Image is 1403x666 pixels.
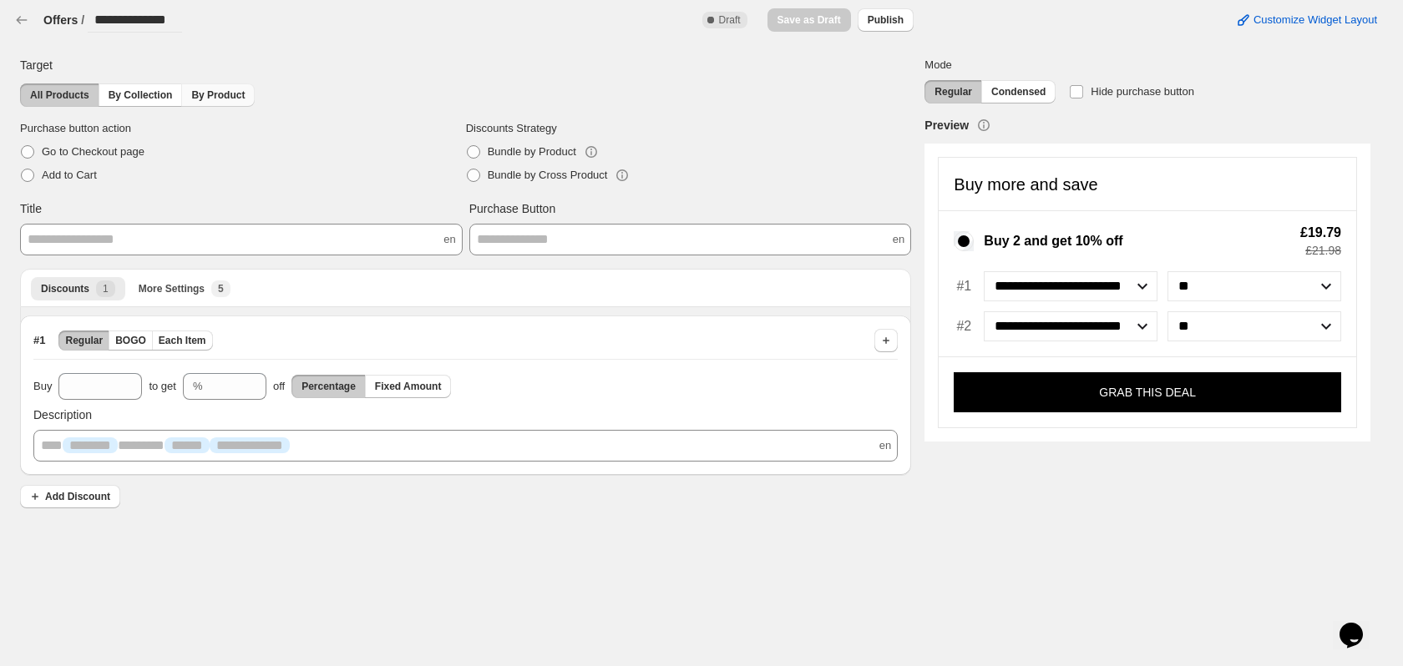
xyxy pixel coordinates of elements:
[273,378,285,395] span: off
[469,200,556,217] span: Purchase Button
[719,13,741,27] span: Draft
[103,282,109,295] span: 1
[139,282,205,295] span: More Settings
[1300,245,1341,256] span: £21.98
[934,85,972,98] span: Regular
[991,85,1046,98] span: Condensed
[99,83,183,107] button: By Collection
[466,120,912,137] span: Discounts Strategy
[443,231,455,248] span: en
[41,282,89,295] span: Discounts
[301,380,356,393] span: Percentage
[42,145,144,158] span: Go to Checkout page
[20,120,466,137] span: Purchase button action
[193,378,203,395] div: %
[488,145,576,158] span: Bundle by Product
[879,437,891,454] span: en
[375,380,442,393] span: Fixed Amount
[33,378,52,395] span: Buy
[45,490,110,503] span: Add Discount
[81,12,84,28] h3: /
[488,169,608,181] span: Bundle by Cross Product
[954,372,1341,412] button: GRAB THIS DEAL
[924,57,1370,73] span: Mode
[924,117,969,134] h3: Preview
[20,57,53,73] span: Target
[33,406,92,423] span: Description
[365,375,452,398] button: Fixed Amount
[1254,13,1377,27] span: Customize Widget Layout
[954,318,974,335] span: #2
[20,83,99,107] button: All Products
[43,12,78,28] button: Offers
[65,334,103,347] span: Regular
[218,282,224,295] span: 5
[893,231,904,248] span: en
[291,375,366,398] button: Percentage
[984,233,1122,249] span: Buy 2 and get 10% off
[149,378,176,395] span: to get
[42,169,97,181] span: Add to Cart
[20,485,120,508] button: Add Discount
[109,88,173,102] span: By Collection
[954,176,1097,193] h4: Buy more and save
[159,334,206,347] span: Each Item
[924,80,982,103] button: Regular
[115,334,146,347] span: BOGO
[1091,85,1194,98] span: Hide purchase button
[33,332,45,349] span: # 1
[152,330,213,351] button: Each Item
[954,278,974,295] span: #1
[981,80,1056,103] button: Condensed
[1225,8,1387,32] button: Customize Widget Layout
[1300,226,1341,240] span: £19.79
[858,8,914,32] button: Publish
[1285,226,1341,256] div: Total savings
[1333,599,1386,649] iframe: chat widget
[58,330,109,351] button: Regular
[30,88,89,102] span: All Products
[181,83,255,107] button: By Product
[954,231,974,251] input: Buy 2 and get 10% off
[109,330,153,351] button: BOGO
[20,200,42,217] span: Title
[868,13,904,27] span: Publish
[191,88,245,102] span: By Product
